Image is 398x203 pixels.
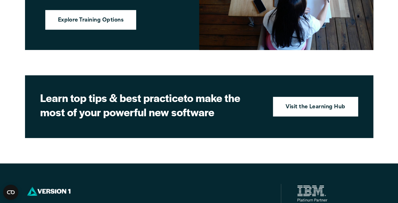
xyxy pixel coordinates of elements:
[273,97,358,117] a: Visit the Learning Hub
[3,185,18,200] button: Open CMP widget
[40,90,184,105] strong: Learn top tips & best practice
[286,103,345,111] strong: Visit the Learning Hub
[45,10,136,30] a: Explore Training Options
[40,91,262,119] h2: to make the most of your powerful new software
